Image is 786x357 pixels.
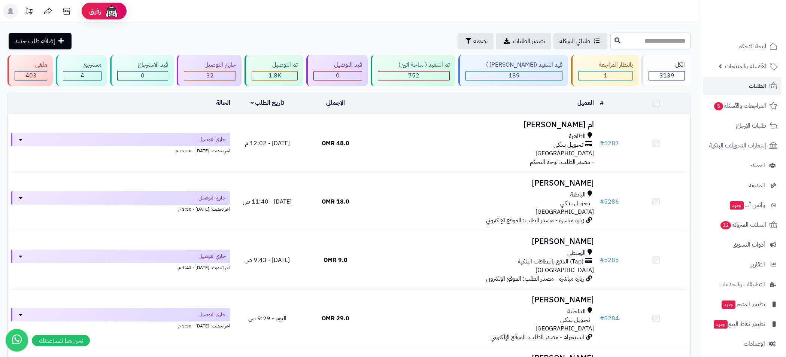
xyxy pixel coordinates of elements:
span: 32 [206,71,214,80]
span: اليوم - 9:29 ص [248,314,286,323]
span: وآتس آب [729,200,765,210]
span: الظاهرة [569,132,586,141]
a: مسترجع 4 [54,55,109,86]
a: بانتظار المراجعة 1 [570,55,640,86]
div: تم التوصيل [252,61,298,69]
a: التطبيقات والخدمات [703,275,782,293]
span: جاري التوصيل [198,136,226,143]
a: الإعدادات [703,335,782,353]
div: 32 [184,71,236,80]
span: 48.0 OMR [322,139,349,148]
a: الإجمالي [326,98,345,107]
div: جاري التوصيل [184,61,236,69]
a: الحالة [216,98,230,107]
span: تـحـويـل بـنـكـي [560,199,590,208]
a: ملغي 403 [6,55,54,86]
a: أدوات التسويق [703,236,782,254]
span: التقارير [751,259,765,270]
a: إضافة طلب جديد [9,33,72,49]
span: الداخلية [567,307,586,316]
a: #5285 [600,256,619,265]
a: السلات المتروكة32 [703,216,782,234]
a: #5286 [600,197,619,206]
span: 9.0 OMR [324,256,348,265]
a: وآتس آبجديد [703,196,782,214]
h3: [PERSON_NAME] [373,296,594,304]
span: [DATE] - 12:02 م [245,139,290,148]
div: الكل [649,61,685,69]
div: اخر تحديث: [DATE] - 12:38 م [11,146,230,154]
span: زيارة مباشرة - مصدر الطلب: الموقع الإلكتروني [486,274,584,283]
div: اخر تحديث: [DATE] - 1:43 م [11,263,230,271]
span: العملاء [750,160,765,171]
a: تاريخ الطلب [251,98,285,107]
span: # [600,197,604,206]
span: إضافة طلب جديد [15,37,55,46]
span: انستجرام - مصدر الطلب: الموقع الإلكتروني [491,333,584,342]
a: طلباتي المُوكلة [553,33,607,49]
a: المدونة [703,176,782,194]
span: تـحـويـل بـنـكـي [553,141,583,149]
div: 403 [15,71,47,80]
span: تصدير الطلبات [513,37,545,46]
a: # [600,98,604,107]
span: الإعدادات [744,339,765,349]
div: 1 [579,71,632,80]
div: قيد التوصيل [313,61,362,69]
span: الوسطى [567,249,586,257]
a: #5287 [600,139,619,148]
span: تـحـويـل بـنـكـي [560,316,590,324]
h3: [PERSON_NAME] [373,179,594,187]
a: العملاء [703,156,782,174]
span: طلبات الإرجاع [736,120,766,131]
a: قيد التنفيذ ([PERSON_NAME] ) 189 [457,55,570,86]
a: العميل [577,98,594,107]
span: رفيق [89,7,101,16]
span: المراجعات والأسئلة [713,101,766,111]
span: الأقسام والمنتجات [725,61,766,71]
a: قيد الاسترجاع 0 [109,55,175,86]
div: قيد الاسترجاع [117,61,168,69]
span: [DATE] - 9:43 ص [245,256,290,265]
a: إشعارات التحويلات البنكية [703,137,782,155]
span: 29.0 OMR [322,314,349,323]
a: تحديثات المنصة [20,4,39,21]
span: 752 [408,71,419,80]
span: (Tap) الدفع بالبطاقات البنكية [518,257,583,266]
a: تم التوصيل 1.8K [243,55,305,86]
span: [DATE] - 11:40 ص [243,197,292,206]
span: جاري التوصيل [198,194,226,202]
a: تم التنفيذ ( ساحة اتين) 752 [369,55,457,86]
a: تطبيق نقاط البيعجديد [703,315,782,333]
h3: ام [PERSON_NAME] [373,120,594,129]
span: تطبيق نقاط البيع [713,319,765,329]
span: [GEOGRAPHIC_DATA] [535,324,594,333]
div: بانتظار المراجعة [578,61,633,69]
span: إشعارات التحويلات البنكية [709,140,766,151]
span: جاري التوصيل [198,253,226,260]
div: تم التنفيذ ( ساحة اتين) [378,61,450,69]
span: 5 [714,102,723,110]
div: مسترجع [63,61,101,69]
span: جديد [722,300,735,309]
div: قيد التنفيذ ([PERSON_NAME] ) [465,61,562,69]
div: ملغي [15,61,47,69]
span: لوحة التحكم [738,41,766,52]
a: المراجعات والأسئلة5 [703,97,782,115]
a: الطلبات [703,77,782,95]
div: 1758 [252,71,297,80]
div: اخر تحديث: [DATE] - 3:50 م [11,205,230,213]
span: تصفية [473,37,488,46]
span: جديد [714,320,728,329]
span: 18.0 OMR [322,197,349,206]
span: 0 [336,71,340,80]
button: تصفية [458,33,494,49]
span: 4 [81,71,84,80]
a: جاري التوصيل 32 [175,55,243,86]
span: 1.8K [268,71,281,80]
span: جاري التوصيل [198,311,226,318]
span: المدونة [749,180,765,190]
a: قيد التوصيل 0 [305,55,369,86]
a: #5284 [600,314,619,323]
a: الكل3139 [640,55,692,86]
